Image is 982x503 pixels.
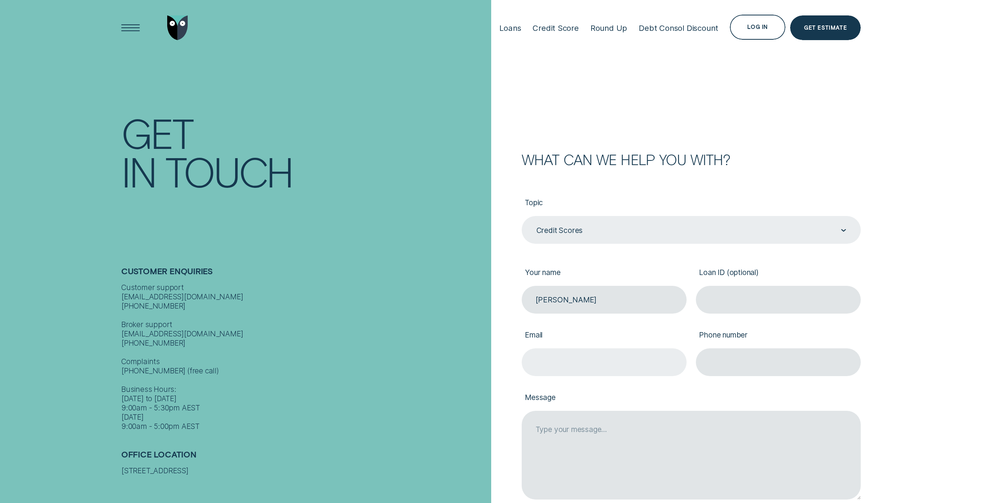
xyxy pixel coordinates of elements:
label: Your name [522,260,687,285]
div: Debt Consol Discount [639,23,718,33]
div: Customer support [EMAIL_ADDRESS][DOMAIN_NAME] [PHONE_NUMBER] Broker support [EMAIL_ADDRESS][DOMAI... [121,283,487,431]
img: Wisr [167,15,188,41]
label: Topic [522,191,861,216]
a: Get Estimate [790,15,861,41]
label: Phone number [696,323,861,348]
h2: What can we help you with? [522,153,861,167]
div: Round Up [590,23,627,33]
div: In [121,152,156,190]
div: Credit Scores [536,226,583,235]
div: Touch [165,152,292,190]
label: Loan ID (optional) [696,260,861,285]
div: [STREET_ADDRESS] [121,466,487,475]
button: Log in [730,15,785,40]
button: Open Menu [118,15,143,41]
div: Credit Score [533,23,579,33]
div: Get [121,113,192,152]
label: Email [522,323,687,348]
h2: Customer Enquiries [121,266,487,283]
h1: Get In Touch [121,113,487,191]
label: Message [522,385,861,411]
div: Loans [499,23,521,33]
h2: Office Location [121,449,487,466]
